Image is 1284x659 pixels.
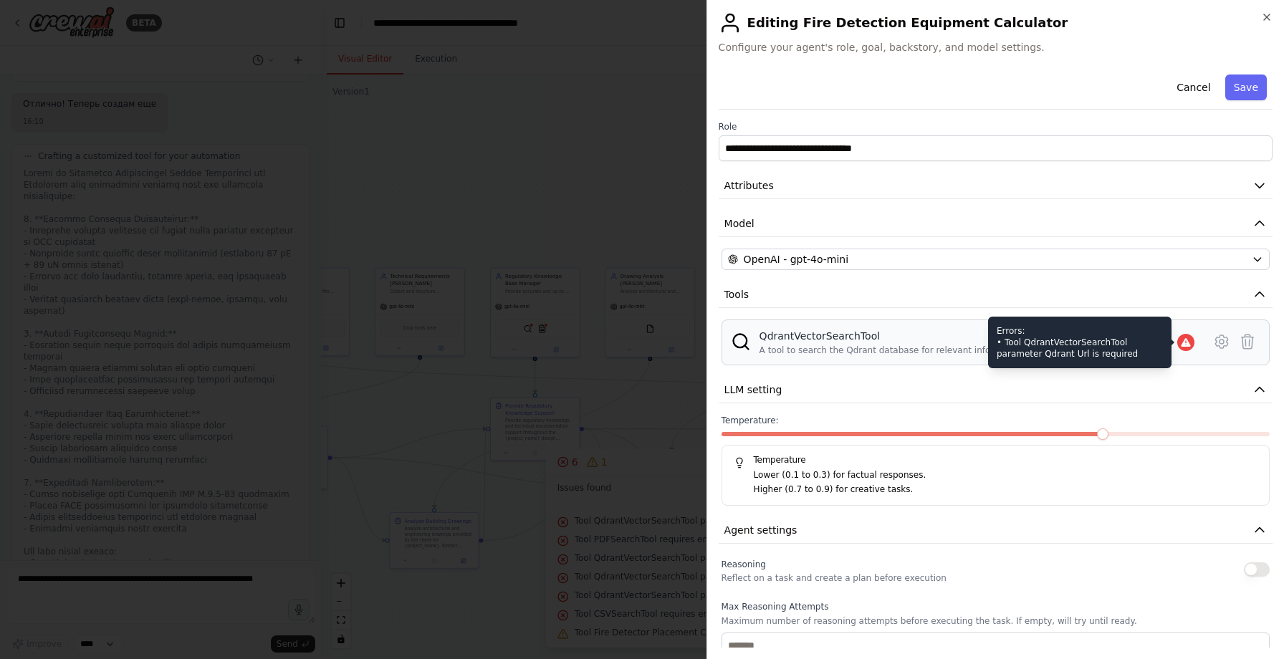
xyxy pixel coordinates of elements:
[760,345,1127,356] div: A tool to search the Qdrant database for relevant information on internal documents.
[719,211,1273,237] button: Model
[724,287,749,302] span: Tools
[722,559,766,569] span: Reasoning
[722,249,1270,270] button: OpenAI - gpt-4o-mini
[722,601,1270,612] label: Max Reasoning Attempts
[734,454,1257,466] h5: Temperature
[722,572,947,584] p: Reflect on a task and create a plan before execution
[724,216,754,231] span: Model
[724,523,797,537] span: Agent settings
[719,282,1273,308] button: Tools
[1225,74,1267,100] button: Save
[719,173,1273,199] button: Attributes
[724,383,782,397] span: LLM setting
[724,178,774,193] span: Attributes
[754,468,1257,483] p: Lower (0.1 to 0.3) for factual responses.
[719,40,1273,54] span: Configure your agent's role, goal, backstory, and model settings.
[731,332,751,352] img: QdrantVectorSearchTool
[1209,329,1235,355] button: Configure tool
[754,483,1257,497] p: Higher (0.7 to 0.9) for creative tasks.
[760,329,1127,343] div: QdrantVectorSearchTool
[744,252,848,266] span: OpenAI - gpt-4o-mini
[988,317,1172,368] div: Errors: • Tool QdrantVectorSearchTool parameter Qdrant Url is required
[719,11,1273,34] h2: Editing Fire Detection Equipment Calculator
[722,615,1270,627] p: Maximum number of reasoning attempts before executing the task. If empty, will try until ready.
[722,415,779,426] span: Temperature:
[1168,74,1219,100] button: Cancel
[719,121,1273,133] label: Role
[1235,329,1260,355] button: Delete tool
[719,377,1273,403] button: LLM setting
[719,517,1273,544] button: Agent settings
